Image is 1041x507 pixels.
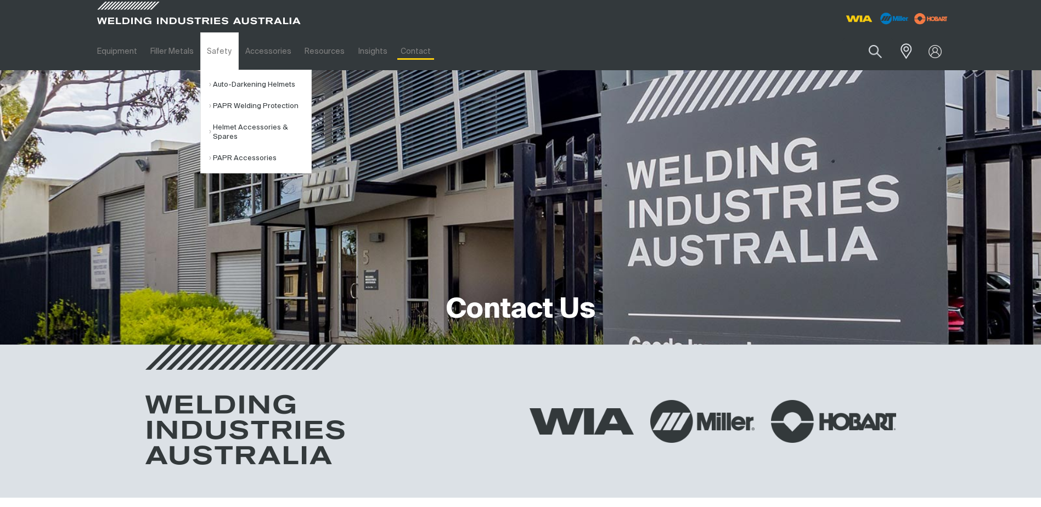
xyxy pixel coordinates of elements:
a: PAPR Accessories [209,148,311,169]
a: Insights [351,32,393,70]
input: Product name or item number... [842,38,893,64]
a: Equipment [91,32,144,70]
a: Helmet Accessories & Spares [209,117,311,148]
h1: Contact Us [446,292,595,328]
ul: Safety Submenu [200,70,312,173]
nav: Main [91,32,736,70]
a: Filler Metals [144,32,200,70]
a: Safety [200,32,238,70]
a: Auto-Darkening Helmets [209,74,311,95]
img: WIA [530,408,634,435]
a: Resources [298,32,351,70]
button: Search products [857,38,894,64]
img: Miller [650,400,755,443]
a: Accessories [239,32,298,70]
img: miller [911,10,951,27]
img: Welding Industries Australia [145,345,345,465]
a: PAPR Welding Protection [209,95,311,117]
img: Hobart [771,400,896,443]
a: Contact [394,32,437,70]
